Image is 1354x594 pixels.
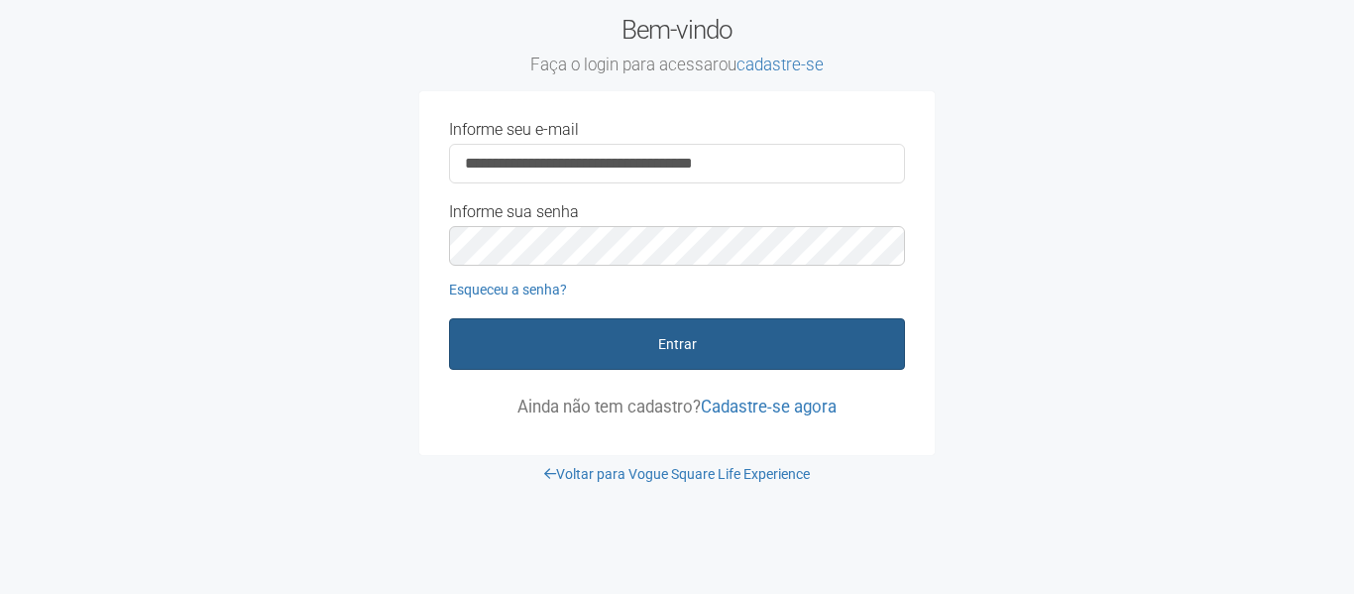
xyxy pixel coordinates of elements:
[449,121,579,139] label: Informe seu e-mail
[449,203,579,221] label: Informe sua senha
[719,55,824,74] span: ou
[736,55,824,74] a: cadastre-se
[449,318,905,370] button: Entrar
[449,398,905,416] p: Ainda não tem cadastro?
[449,282,567,297] a: Esqueceu a senha?
[419,15,935,76] h2: Bem-vindo
[544,466,810,482] a: Voltar para Vogue Square Life Experience
[701,397,837,416] a: Cadastre-se agora
[419,55,935,76] small: Faça o login para acessar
